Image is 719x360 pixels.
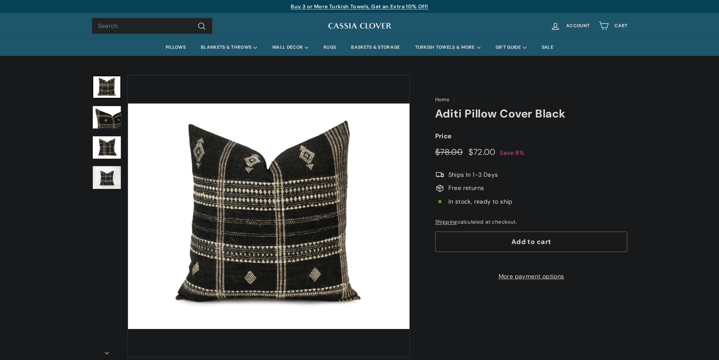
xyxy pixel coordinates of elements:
div: Primary [77,39,643,56]
a: Account [546,15,594,37]
a: Shipping [435,219,457,225]
span: Account [566,23,590,28]
img: Aditi Pillow Cover Black [92,136,121,159]
nav: breadcrumbs [435,96,628,104]
img: Aditi Pillow Cover Black [92,106,121,129]
span: In stock, ready to ship [448,197,513,207]
img: Aditi Pillow Cover Black [92,166,121,189]
span: Add to cart [511,237,551,246]
a: SALE [534,39,561,56]
summary: GIFT GUIDE [488,39,534,56]
span: $78.00 [435,147,463,158]
input: Search [92,18,212,34]
span: Ships In 1-3 Days [448,170,498,180]
span: Save 8% [500,149,524,157]
a: RUGS [316,39,343,56]
span: Free returns [448,183,484,193]
span: / [451,96,457,103]
button: Add to cart [435,232,628,252]
a: More payment options [435,272,628,281]
summary: WALL DECOR [265,39,316,56]
summary: TURKISH TOWELS & MORE [408,39,488,56]
div: calculated at checkout. [435,218,628,226]
button: Next [92,344,122,358]
span: Cart [614,23,627,28]
h1: Aditi Pillow Cover Black [435,108,628,120]
a: Aditi Pillow Cover Black [92,76,121,99]
summary: BLANKETS & THROWS [193,39,265,56]
a: Home [435,96,450,103]
label: Price [435,131,628,141]
a: BASKETS & STORAGE [343,39,407,56]
a: Cart [594,15,632,37]
a: Buy 3 or More Turkish Towels, Get an Extra 10% Off! [291,3,428,10]
span: $72.00 [468,147,496,158]
a: PILLOWS [158,39,193,56]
